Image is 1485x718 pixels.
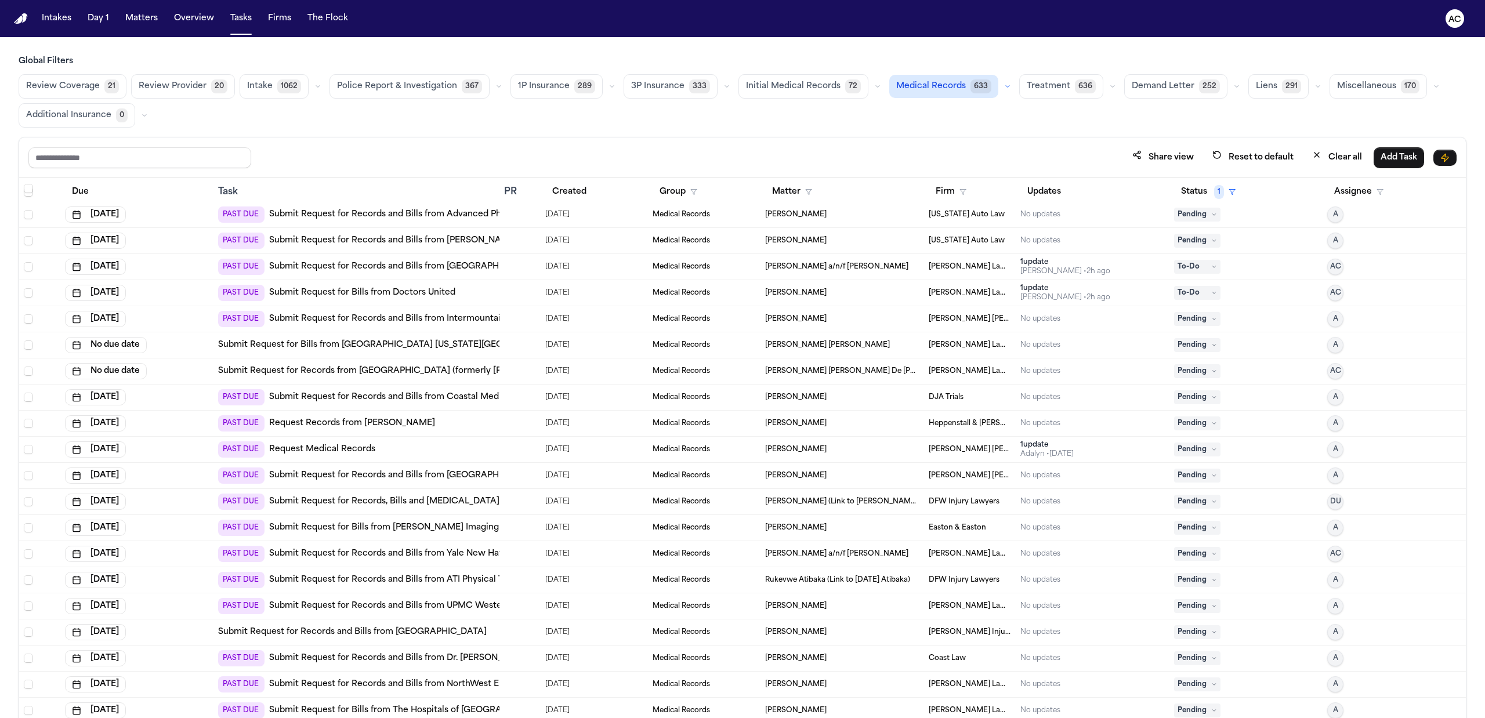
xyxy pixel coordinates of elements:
[65,650,126,666] button: [DATE]
[65,572,126,588] button: [DATE]
[1327,259,1343,275] button: AC
[896,81,966,92] span: Medical Records
[653,340,710,350] span: Medical Records
[218,467,265,484] span: PAST DUE
[1248,74,1309,99] button: Liens291
[218,233,265,249] span: PAST DUE
[929,182,973,202] button: Firm
[1333,340,1338,350] span: A
[929,445,1012,454] span: Steele Adams Hosman
[765,523,827,532] span: Tim Rabun
[765,549,908,559] span: Juan Carlos Becerra a/n/f Gabriella Becerra Perez
[1433,150,1457,166] button: Immediate Task
[1020,293,1110,302] div: Last updated by Anna Contreras at 10/6/2025, 10:08:14 AM
[1020,182,1068,202] button: Updates
[653,471,710,480] span: Medical Records
[269,261,538,273] a: Submit Request for Records and Bills from [GEOGRAPHIC_DATA]
[1132,81,1194,92] span: Demand Letter
[269,235,611,246] a: Submit Request for Records and Bills from [PERSON_NAME] [GEOGRAPHIC_DATA]
[19,103,135,128] button: Additional Insurance0
[1174,573,1220,587] span: Pending
[269,679,512,690] a: Submit Request for Records and Bills from NorthWest EMS
[269,287,455,299] a: Submit Request for Bills from Doctors United
[269,600,748,612] a: Submit Request for Records and Bills from UPMC Western Psychiatric Outpatient Services at [GEOGRA...
[218,520,265,536] span: PAST DUE
[1174,260,1220,274] span: To-Do
[929,262,1012,271] span: Martello Law Firm
[1327,546,1343,562] button: AC
[65,233,126,249] button: [DATE]
[929,497,999,506] span: DFW Injury Lawyers
[765,210,827,219] span: Naomi Gray
[24,628,33,637] span: Select row
[1327,285,1343,301] button: AC
[653,523,710,532] span: Medical Records
[24,654,33,663] span: Select row
[1020,210,1060,219] div: No updates
[24,210,33,219] span: Select row
[218,285,265,301] span: PAST DUE
[1020,314,1060,324] div: No updates
[653,182,704,202] button: Group
[240,74,309,99] button: Intake1062
[24,184,33,193] span: Select row
[1327,676,1343,692] button: A
[1333,680,1338,689] span: A
[545,206,570,223] span: 9/24/2025, 12:10:31 PM
[65,676,126,692] button: [DATE]
[65,467,126,484] button: [DATE]
[37,8,76,29] a: Intakes
[24,419,33,428] span: Select row
[218,339,672,351] a: Submit Request for Bills from [GEOGRAPHIC_DATA] [US_STATE][GEOGRAPHIC_DATA] – [GEOGRAPHIC_DATA]
[1020,449,1074,459] div: Last updated by Adalyn at 9/23/2025, 5:09:22 PM
[65,389,126,405] button: [DATE]
[631,81,684,92] span: 3P Insurance
[24,523,33,532] span: Select row
[1333,314,1338,324] span: A
[1174,677,1220,691] span: Pending
[169,8,219,29] a: Overview
[545,285,570,301] span: 9/17/2025, 3:39:12 PM
[1333,706,1338,715] span: A
[765,340,890,350] span: Fay Athena Roy
[510,74,603,99] button: 1P Insurance289
[1205,147,1301,168] button: Reset to default
[1305,147,1369,168] button: Clear all
[653,575,710,585] span: Medical Records
[24,549,33,559] span: Select row
[1327,467,1343,484] button: A
[24,445,33,454] span: Select row
[1333,654,1338,663] span: A
[1333,523,1338,532] span: A
[1020,497,1060,506] div: No updates
[746,81,841,92] span: Initial Medical Records
[545,311,570,327] span: 9/23/2025, 11:01:01 AM
[929,393,964,402] span: DJA Trials
[1174,704,1220,717] span: Pending
[545,233,570,249] span: 9/24/2025, 12:20:52 PM
[1124,74,1227,99] button: Demand Letter252
[1020,471,1060,480] div: No updates
[131,74,235,99] button: Review Provider20
[1174,547,1220,561] span: Pending
[653,549,710,559] span: Medical Records
[1020,523,1060,532] div: No updates
[1174,495,1220,509] span: Pending
[65,546,126,562] button: [DATE]
[1020,340,1060,350] div: No updates
[263,8,296,29] button: Firms
[1174,599,1220,613] span: Pending
[929,471,1012,480] span: Blaska Holm
[1174,416,1220,430] span: Pending
[1174,286,1220,300] span: To-Do
[218,415,265,431] span: PAST DUE
[1174,208,1220,222] span: Pending
[218,389,265,405] span: PAST DUE
[26,81,100,92] span: Review Coverage
[1327,624,1343,640] button: A
[269,470,538,481] a: Submit Request for Records and Bills from [GEOGRAPHIC_DATA]
[929,523,986,532] span: Easton & Easton
[1174,390,1220,404] span: Pending
[738,74,868,99] button: Initial Medical Records72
